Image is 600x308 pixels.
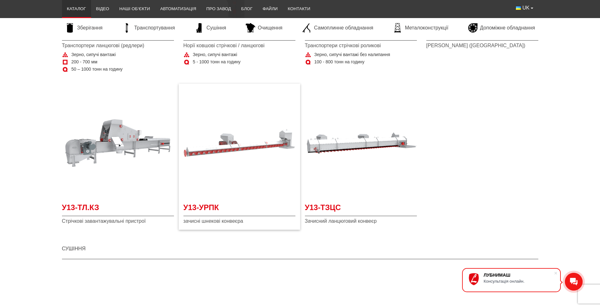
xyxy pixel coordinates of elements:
span: 50 – 1000 тонн на годину [71,66,123,73]
a: Каталог [62,2,91,16]
a: Про завод [201,2,236,16]
button: UK [511,2,538,14]
span: [PERSON_NAME] ([GEOGRAPHIC_DATA]) [426,42,538,49]
a: Самоплинне обладнання [299,23,376,33]
a: Відео [91,2,114,16]
div: ЛУБНИМАШ [484,273,554,278]
a: Сушіння [191,23,229,33]
a: Детальніше У13-ТЗЦС [305,87,417,199]
a: У13-ТЗЦС [305,202,417,216]
div: Консультація онлайн. [484,279,554,284]
a: Металоконструкції [390,23,451,33]
span: Зерно, сипучі вантажі [193,52,237,58]
span: Транспортери ланцюгові (редлери) [62,42,174,49]
a: Детальніше У13-ТЛ.КЗ [62,87,174,199]
span: UK [523,4,529,11]
span: Сушіння [207,24,226,31]
span: Допоміжне обладнання [480,24,535,31]
a: Очищення [243,23,286,33]
a: Контакти [283,2,315,16]
a: Детальніше У13-УРПК [183,87,295,199]
a: Допоміжне обладнання [465,23,538,33]
a: Блог [236,2,257,16]
a: Наші об’єкти [114,2,155,16]
span: Зерно, сипучі вантажі [71,52,116,58]
a: Сушіння [62,246,86,251]
span: Норії ковшові стрічкові / ланцюгові [183,42,295,49]
span: 100 - 800 тонн на годину [314,59,365,65]
span: Зачисний ланцюговий конвеєр [305,218,417,225]
span: Самоплинне обладнання [314,24,373,31]
span: Транспортери стрічкові роликові [305,42,417,49]
span: 5 - 1000 тонн на годину [193,59,241,65]
a: У13-ТЛ.КЗ [62,202,174,216]
span: Зберігання [77,24,103,31]
a: Файли [257,2,283,16]
span: Металоконструкції [405,24,448,31]
span: Транспортування [134,24,175,31]
a: Автоматизація [155,2,201,16]
a: Транспортування [119,23,178,33]
span: Очищення [258,24,282,31]
span: Зерно, сипучі вантажі без налипання [314,52,390,58]
a: У13-УРПК [183,202,295,216]
img: Українська [516,6,521,10]
a: Зберігання [62,23,106,33]
span: 200 - 700 мм [71,59,97,65]
span: Стрічкові завантажувальні пристрої [62,218,174,225]
span: зачисні шнекові конвеєра [183,218,295,225]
